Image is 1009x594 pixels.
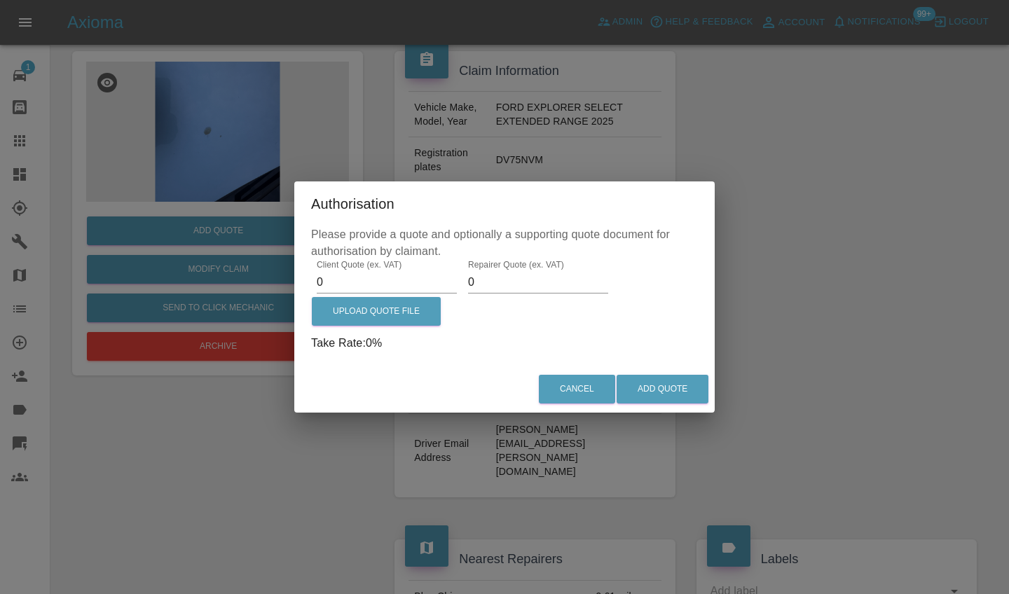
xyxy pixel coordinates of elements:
[468,259,564,271] label: Repairer Quote (ex. VAT)
[312,297,441,326] label: Upload Quote File
[317,259,401,271] label: Client Quote (ex. VAT)
[539,375,615,403] button: Cancel
[294,181,715,226] h2: Authorisation
[311,226,698,260] p: Please provide a quote and optionally a supporting quote document for authorisation by claimant.
[617,375,708,403] button: Add Quote
[311,335,698,352] p: Take Rate: 0 %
